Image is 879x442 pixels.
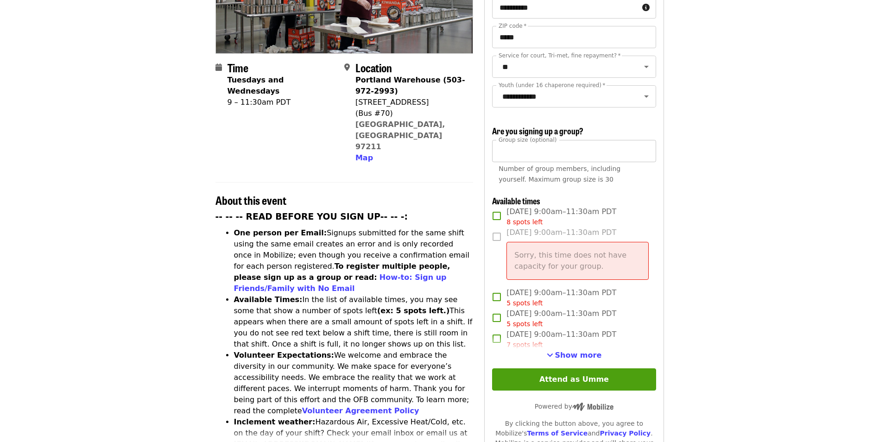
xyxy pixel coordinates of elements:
[234,295,303,304] strong: Available Times:
[234,262,450,282] strong: To register multiple people, please sign up as a group or read:
[228,76,284,95] strong: Tuesdays and Wednesdays
[234,350,474,417] li: We welcome and embrace the diversity in our community. We make space for everyone’s accessibility...
[506,341,543,348] span: 7 spots left
[506,329,616,350] span: [DATE] 9:00am–11:30am PDT
[499,82,605,88] label: Youth (under 16 chaperone required)
[547,350,602,361] button: See more timeslots
[234,294,474,350] li: In the list of available times, you may see some that show a number of spots left This appears wh...
[640,60,653,73] button: Open
[506,308,616,329] span: [DATE] 9:00am–11:30am PDT
[499,53,621,58] label: Service for court, Tri-met, fine repayment?
[492,368,656,391] button: Attend as Umme
[499,165,620,183] span: Number of group members, including yourself. Maximum group size is 30
[228,59,248,76] span: Time
[506,218,543,226] span: 8 spots left
[377,306,449,315] strong: (ex: 5 spots left.)
[355,97,466,108] div: [STREET_ADDRESS]
[234,417,316,426] strong: Inclement weather:
[499,136,556,143] span: Group size (optional)
[492,195,540,207] span: Available times
[506,206,616,227] span: [DATE] 9:00am–11:30am PDT
[555,351,602,360] span: Show more
[355,120,445,151] a: [GEOGRAPHIC_DATA], [GEOGRAPHIC_DATA] 97211
[215,212,408,221] strong: -- -- -- READ BEFORE YOU SIGN UP-- -- -:
[344,63,350,72] i: map-marker-alt icon
[215,192,286,208] span: About this event
[506,287,616,308] span: [DATE] 9:00am–11:30am PDT
[492,125,583,137] span: Are you signing up a group?
[506,227,648,287] span: [DATE] 9:00am–11:30am PDT
[355,76,465,95] strong: Portland Warehouse (503-972-2993)
[355,108,466,119] div: (Bus #70)
[535,403,613,410] span: Powered by
[527,429,588,437] a: Terms of Service
[215,63,222,72] i: calendar icon
[506,320,543,328] span: 5 spots left
[514,250,640,272] p: Sorry, this time does not have capacity for your group.
[492,26,656,48] input: ZIP code
[302,406,419,415] a: Volunteer Agreement Policy
[355,152,373,164] button: Map
[642,3,650,12] i: circle-info icon
[234,273,447,293] a: How-to: Sign up Friends/Family with No Email
[492,140,656,162] input: [object Object]
[234,228,327,237] strong: One person per Email:
[600,429,651,437] a: Privacy Policy
[499,23,526,29] label: ZIP code
[234,351,335,360] strong: Volunteer Expectations:
[355,153,373,162] span: Map
[640,90,653,103] button: Open
[228,97,337,108] div: 9 – 11:30am PDT
[506,299,543,307] span: 5 spots left
[355,59,392,76] span: Location
[234,227,474,294] li: Signups submitted for the same shift using the same email creates an error and is only recorded o...
[572,403,613,411] img: Powered by Mobilize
